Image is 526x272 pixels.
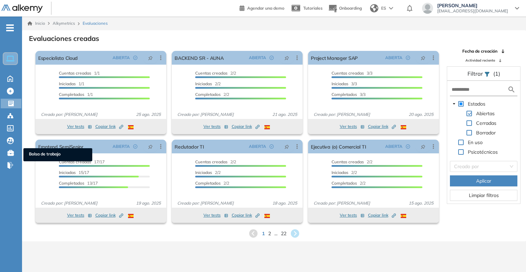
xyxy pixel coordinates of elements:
[421,144,425,149] span: pushpin
[465,58,495,63] span: Actividad reciente
[232,123,260,130] span: Copiar link
[466,138,484,146] span: En uso
[195,159,236,164] span: 2/2
[29,34,99,43] h3: Evaluaciones creadas
[249,143,266,150] span: ABIERTA
[95,123,123,130] span: Copiar link
[476,110,495,117] span: Abiertas
[113,143,130,150] span: ABIERTA
[437,8,508,14] span: [EMAIL_ADDRESS][DOMAIN_NAME]
[270,144,274,149] span: check-circle
[59,92,84,97] span: Completados
[406,200,436,206] span: 15 ago. 2025
[38,51,78,65] a: Especialista Cloud
[133,111,164,118] span: 25 ago. 2025
[247,6,284,11] span: Agendar una demo
[332,181,366,186] span: 2/2
[368,122,396,131] button: Copiar link
[270,111,300,118] span: 21 ago. 2025
[83,20,108,26] span: Evaluaciones
[406,111,436,118] span: 20 ago. 2025
[406,56,410,60] span: check-circle
[381,5,386,11] span: ES
[332,81,348,86] span: Iniciadas
[29,151,87,159] span: Bolsa de trabajo
[195,92,229,97] span: 2/2
[340,211,365,219] button: Ver tests
[195,159,228,164] span: Cuentas creadas
[311,111,373,118] span: Creado por: [PERSON_NAME]
[59,159,105,164] span: 17/17
[6,27,14,29] i: -
[133,200,164,206] span: 19 ago. 2025
[59,70,91,76] span: Cuentas creadas
[195,81,221,86] span: 2/2
[128,214,134,218] img: ESP
[59,181,84,186] span: Completados
[175,111,236,118] span: Creado por: [PERSON_NAME]
[332,159,364,164] span: Cuentas creadas
[38,111,100,118] span: Creado por: [PERSON_NAME]
[332,92,357,97] span: Completados
[493,69,500,78] span: (1)
[332,170,357,175] span: 2/2
[328,1,362,16] button: Onboarding
[279,141,294,152] button: pushpin
[133,144,137,149] span: check-circle
[95,122,123,131] button: Copiar link
[262,230,265,237] span: 1
[332,92,366,97] span: 3/3
[468,101,485,107] span: Estados
[143,141,158,152] button: pushpin
[113,55,130,61] span: ABIERTA
[370,4,378,12] img: world
[332,159,372,164] span: 2/2
[59,159,91,164] span: Cuentas creadas
[232,211,260,219] button: Copiar link
[249,55,266,61] span: ABIERTA
[67,211,92,219] button: Ver tests
[467,70,484,77] span: Filtrar
[270,56,274,60] span: check-circle
[437,3,508,8] span: [PERSON_NAME]
[385,55,402,61] span: ABIERTA
[389,7,393,10] img: arrow
[332,170,348,175] span: Iniciadas
[232,212,260,218] span: Copiar link
[59,170,89,175] span: 15/17
[148,55,153,61] span: pushpin
[450,190,517,201] button: Limpiar filtros
[332,70,372,76] span: 3/3
[59,92,93,97] span: 1/1
[311,51,358,65] a: Project Manager SAP
[95,212,123,218] span: Copiar link
[332,70,364,76] span: Cuentas creadas
[368,212,396,218] span: Copiar link
[1,4,43,13] img: Logo
[195,170,212,175] span: Iniciadas
[332,81,357,86] span: 3/3
[281,230,286,237] span: 22
[59,170,76,175] span: Iniciadas
[59,181,98,186] span: 13/17
[264,125,270,129] img: ESP
[475,119,498,127] span: Cerradas
[274,230,277,237] span: ...
[462,48,497,54] span: Fecha de creación
[279,52,294,63] button: pushpin
[59,81,84,86] span: 1/1
[476,120,496,126] span: Cerradas
[195,92,221,97] span: Completados
[195,170,221,175] span: 2/2
[38,200,100,206] span: Creado por: [PERSON_NAME]
[95,211,123,219] button: Copiar link
[133,56,137,60] span: check-circle
[466,100,487,108] span: Estados
[385,143,402,150] span: ABIERTA
[421,55,425,61] span: pushpin
[232,122,260,131] button: Copiar link
[175,51,223,65] a: BACKEND SR - AUNA
[340,122,365,131] button: Ver tests
[195,181,229,186] span: 2/2
[28,20,45,26] a: Inicio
